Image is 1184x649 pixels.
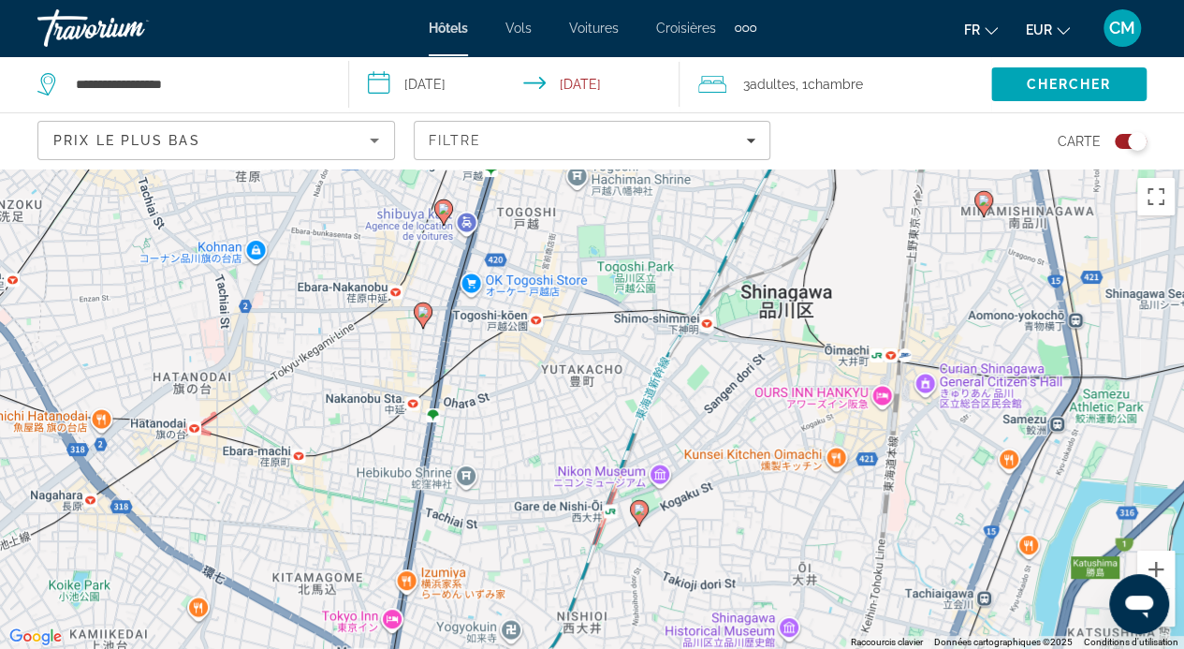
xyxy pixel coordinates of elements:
button: Raccourcis clavier [851,636,923,649]
mat-select: Sort by [53,129,379,152]
span: , 1 [796,71,863,97]
img: Google [5,625,66,649]
span: Chambre [808,77,863,92]
a: Croisières [656,21,716,36]
button: Éléments de navigation supplémentaires [735,13,756,43]
button: Toggle map [1101,133,1147,150]
font: fr [964,22,980,37]
input: Search hotel destination [74,70,320,98]
button: Zoom avant [1137,551,1175,588]
button: Changer de devise [1026,16,1070,43]
button: Changer de langue [964,16,998,43]
a: Voitures [569,21,619,36]
a: Travorium [37,4,225,52]
button: Menu utilisateur [1098,8,1147,48]
button: Select check in and out date [349,56,680,112]
span: Prix le plus bas [53,133,200,148]
a: Ouvrir cette zone dans Google Maps (dans une nouvelle fenêtre) [5,625,66,649]
span: Adultes [750,77,796,92]
a: Conditions d'utilisation (s'ouvre dans un nouvel onglet) [1084,637,1178,647]
span: Carte [1058,128,1101,155]
span: Données cartographiques ©2025 [934,637,1073,647]
font: CM [1109,18,1135,37]
font: EUR [1026,22,1052,37]
span: 3 [743,71,796,97]
button: Filters [414,121,771,160]
span: Filtre [429,133,482,148]
button: Search [991,67,1147,101]
button: Passer en plein écran [1137,178,1175,215]
a: Hôtels [429,21,468,36]
span: Chercher [1026,77,1111,92]
button: Travelers: 3 adults, 0 children [680,56,991,112]
a: Vols [505,21,532,36]
iframe: Bouton de lancement de la fenêtre de messagerie [1109,574,1169,634]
